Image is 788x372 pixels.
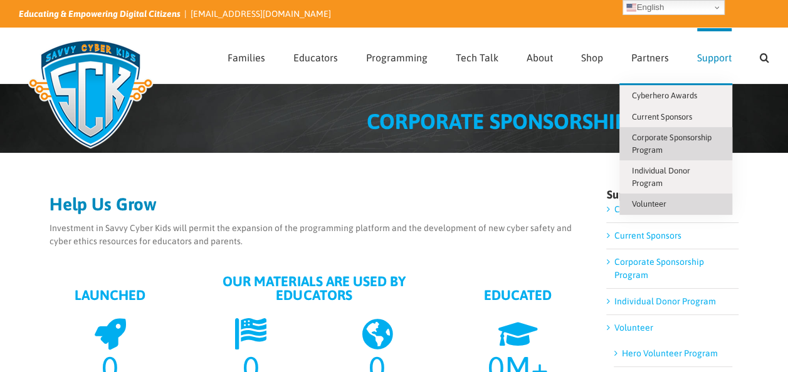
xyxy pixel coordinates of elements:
[619,85,732,106] a: Cyberhero Awards
[619,194,732,215] a: Volunteer
[456,28,498,83] a: Tech Talk
[581,28,603,83] a: Shop
[75,287,145,303] strong: LAUNCHED
[293,53,338,63] span: Educators
[581,53,603,63] span: Shop
[632,91,697,100] span: Cyberhero Awards
[228,53,265,63] span: Families
[484,287,552,303] strong: EDUCATED
[697,28,732,83] a: Support
[631,53,669,63] span: Partners
[697,53,732,63] span: Support
[223,273,405,303] strong: OUR MATERIALS ARE USED BY EDUCATORS
[19,31,162,157] img: Savvy Cyber Kids Logo
[621,348,717,358] a: Hero Volunteer Program
[614,257,703,280] a: Corporate Sponsorship Program
[228,28,265,83] a: Families
[228,28,769,83] nav: Main Menu
[191,9,331,19] a: [EMAIL_ADDRESS][DOMAIN_NAME]
[632,112,692,121] span: Current Sponsors
[19,9,181,19] i: Educating & Empowering Digital Citizens
[631,28,669,83] a: Partners
[527,53,553,63] span: About
[614,323,653,333] a: Volunteer
[626,3,636,13] img: en
[632,133,712,155] span: Corporate Sponsorship Program
[293,28,338,83] a: Educators
[456,53,498,63] span: Tech Talk
[614,296,715,306] a: Individual Donor Program
[614,204,686,214] a: Cyberhero Awards
[614,230,681,240] a: Current Sponsors
[366,53,428,63] span: Programming
[606,189,738,200] h4: Support
[632,166,690,188] span: Individual Donor Program
[366,28,428,83] a: Programming
[619,106,732,128] a: Current Sponsors
[619,127,732,160] a: Corporate Sponsorship Program
[632,199,666,209] span: Volunteer
[619,160,732,194] a: Individual Donor Program
[367,109,732,133] span: CORPORATE SPONSORSHIP PROGRAM
[50,195,579,213] h2: Help Us Grow
[760,28,769,83] a: Search
[50,222,579,248] p: Investment in Savvy Cyber Kids will permit the expansion of the programming platform and the deve...
[527,28,553,83] a: About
